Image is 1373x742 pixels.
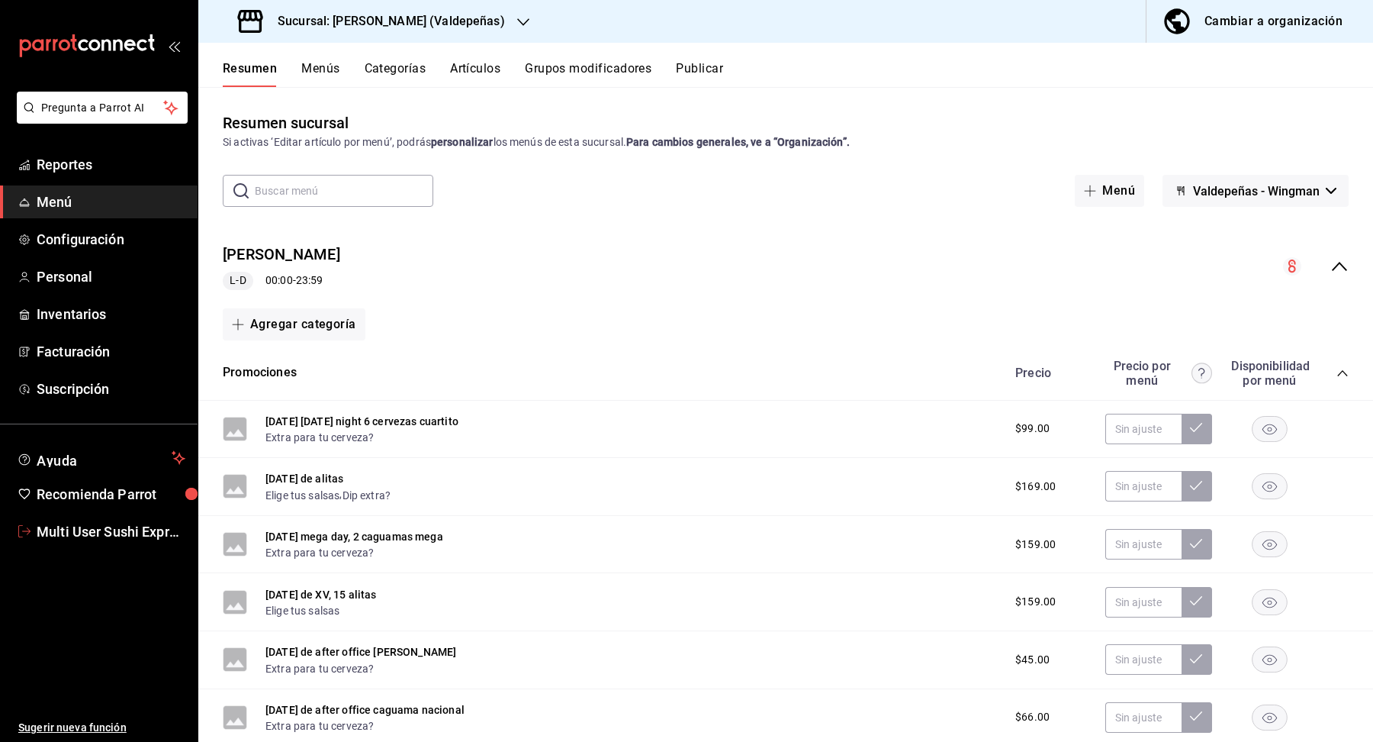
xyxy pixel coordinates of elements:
div: 00:00 - 23:59 [223,272,340,290]
span: $159.00 [1015,537,1056,553]
button: Agregar categoría [223,308,365,340]
input: Buscar menú [255,176,433,206]
button: Extra para tu cerveza? [265,545,374,560]
span: Ayuda [37,449,166,467]
span: Reportes [37,154,185,175]
div: Disponibilidad por menú [1231,359,1307,388]
span: Multi User Sushi Express [37,521,185,542]
button: [DATE] de after office [PERSON_NAME] [265,644,456,660]
span: Sugerir nueva función [18,720,185,736]
div: navigation tabs [223,61,1373,87]
button: Artículos [450,61,500,87]
button: Elige tus salsas [265,488,339,503]
input: Sin ajuste [1105,644,1182,675]
span: $45.00 [1015,652,1050,668]
span: L-D [223,273,252,289]
input: Sin ajuste [1105,471,1182,502]
button: Pregunta a Parrot AI [17,92,188,124]
button: open_drawer_menu [168,40,180,52]
input: Sin ajuste [1105,529,1182,560]
button: Menú [1075,175,1144,207]
div: collapse-menu-row [198,231,1373,302]
div: , [265,486,391,502]
strong: Para cambios generales, ve a “Organización”. [626,136,850,148]
button: [PERSON_NAME] [223,244,340,266]
button: Categorías [365,61,426,87]
h3: Sucursal: [PERSON_NAME] (Valdepeñas) [265,12,505,31]
strong: personalizar [431,136,494,148]
button: [DATE] de XV, 15 alitas [265,587,376,602]
input: Sin ajuste [1105,702,1182,733]
span: Personal [37,266,185,287]
button: Extra para tu cerveza? [265,718,374,734]
span: Suscripción [37,379,185,399]
span: $66.00 [1015,709,1050,725]
div: Precio por menú [1105,359,1212,388]
button: [DATE] de alitas [265,471,343,486]
span: $99.00 [1015,421,1050,437]
div: Si activas ‘Editar artículo por menú’, podrás los menús de esta sucursal. [223,134,1349,150]
span: $159.00 [1015,594,1056,610]
span: Configuración [37,229,185,250]
button: [DATE] mega day, 2 caguamas mega [265,529,443,544]
button: Promociones [223,364,297,382]
input: Sin ajuste [1105,587,1182,618]
button: collapse-category-row [1336,367,1349,379]
span: Inventarios [37,304,185,324]
div: Precio [1000,366,1098,380]
button: Extra para tu cerveza? [265,661,374,676]
button: Menús [301,61,339,87]
a: Pregunta a Parrot AI [11,111,188,127]
span: Facturación [37,341,185,362]
input: Sin ajuste [1105,414,1182,444]
div: Cambiar a organización [1204,11,1342,32]
span: Recomienda Parrot [37,484,185,505]
button: Resumen [223,61,277,87]
div: Resumen sucursal [223,111,349,134]
span: $169.00 [1015,479,1056,495]
button: Dip extra? [342,488,391,503]
span: Valdepeñas - Wingman [1193,184,1320,198]
button: [DATE] de after office caguama nacional [265,702,465,718]
button: [DATE] [DATE] night 6 cervezas cuartito [265,414,458,429]
button: Elige tus salsas [265,603,339,618]
span: Menú [37,192,185,212]
button: Extra para tu cerveza? [265,430,374,445]
button: Valdepeñas - Wingman [1162,175,1349,207]
span: Pregunta a Parrot AI [41,100,164,116]
button: Grupos modificadores [525,61,651,87]
button: Publicar [676,61,723,87]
